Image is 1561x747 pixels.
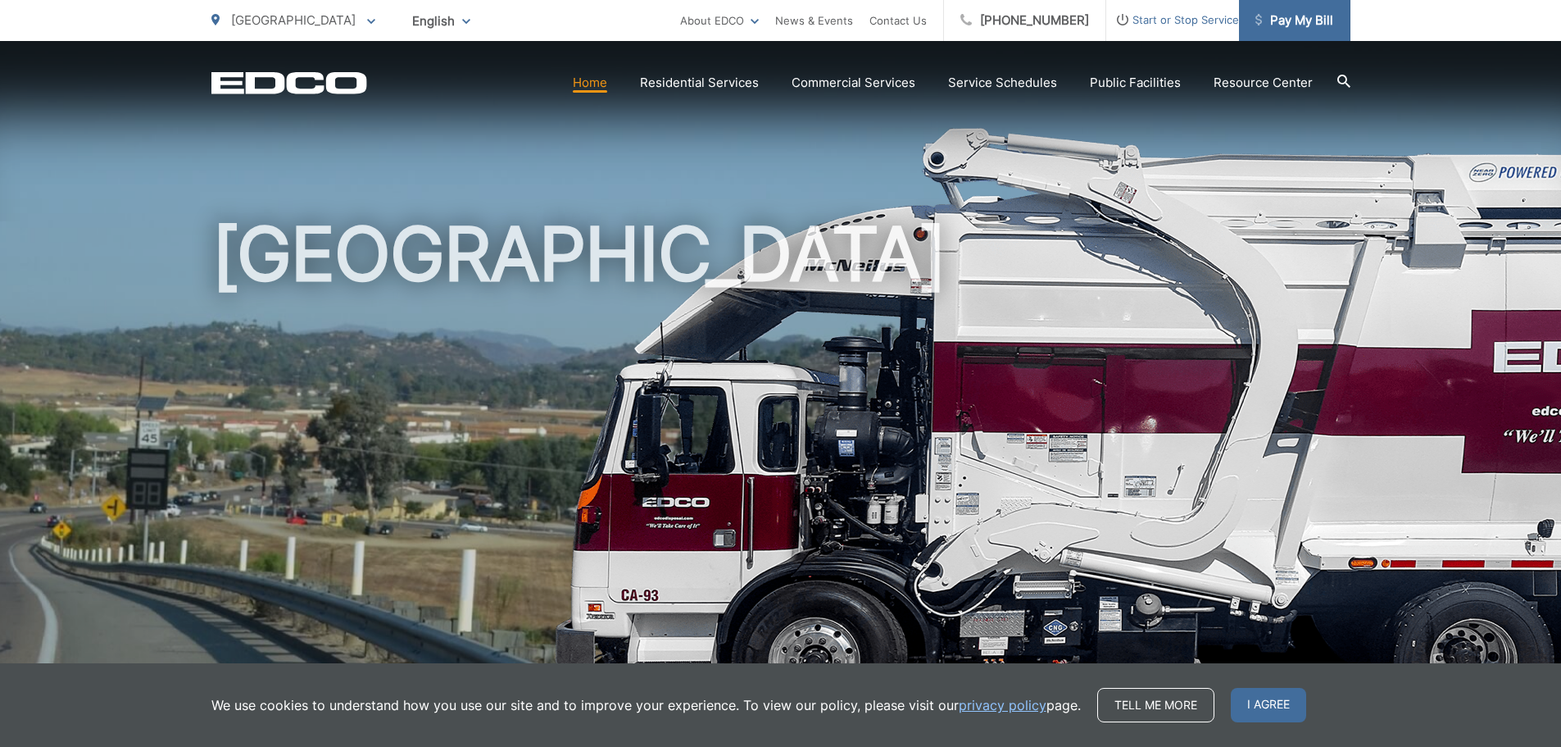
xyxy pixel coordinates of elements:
[211,71,367,94] a: EDCD logo. Return to the homepage.
[792,73,915,93] a: Commercial Services
[1097,688,1214,722] a: Tell me more
[948,73,1057,93] a: Service Schedules
[573,73,607,93] a: Home
[400,7,483,35] span: English
[1214,73,1313,93] a: Resource Center
[1255,11,1333,30] span: Pay My Bill
[211,213,1350,732] h1: [GEOGRAPHIC_DATA]
[231,12,356,28] span: [GEOGRAPHIC_DATA]
[640,73,759,93] a: Residential Services
[775,11,853,30] a: News & Events
[211,695,1081,715] p: We use cookies to understand how you use our site and to improve your experience. To view our pol...
[680,11,759,30] a: About EDCO
[1231,688,1306,722] span: I agree
[1090,73,1181,93] a: Public Facilities
[869,11,927,30] a: Contact Us
[959,695,1046,715] a: privacy policy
